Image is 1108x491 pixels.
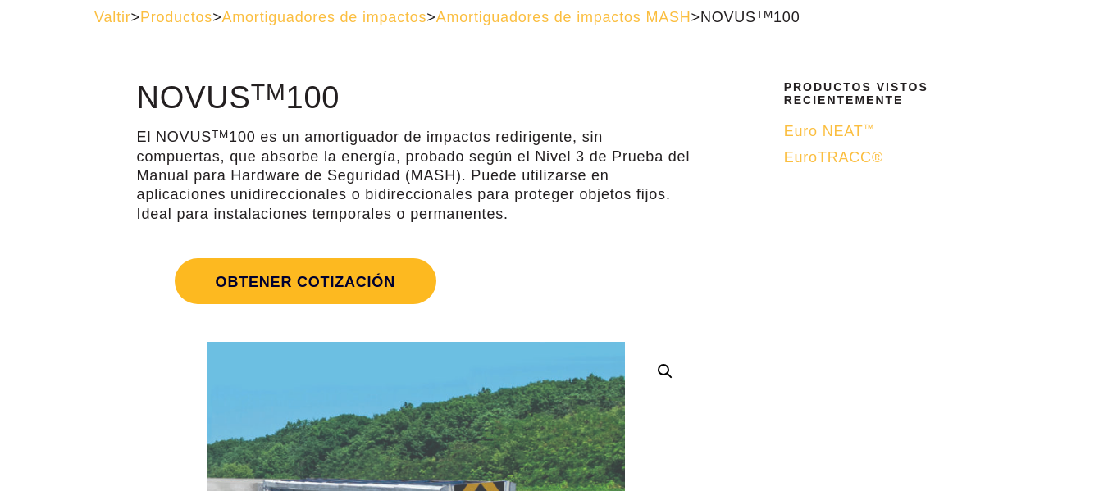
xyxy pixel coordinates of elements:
font: EuroTRACC® [784,149,883,166]
font: NOVUS [137,80,251,115]
a: Valtir [94,9,130,25]
font: NOVUS [700,9,756,25]
a: Amortiguadores de impactos [221,9,426,25]
font: Obtener cotización [216,274,395,290]
a: Obtener cotización [137,239,695,324]
font: TM [756,8,773,20]
a: Productos [140,9,212,25]
font: Euro NEAT [784,123,864,139]
font: 100 [773,9,800,25]
font: > [691,9,700,25]
font: TM [251,79,286,105]
font: Productos vistos recientemente [784,80,928,106]
font: > [131,9,140,25]
font: ™ [864,122,875,134]
font: El NOVUS [137,129,212,145]
a: EuroTRACC®​ [784,148,1004,167]
font: 100 es un amortiguador de impactos redirigente, sin compuertas, que absorbe la energía, probado s... [137,129,691,222]
font: > [426,9,435,25]
font: > [212,9,221,25]
font: 100 [285,80,340,115]
a: Euro NEAT™ [784,122,1004,141]
font: TM [212,128,229,140]
a: Amortiguadores de impactos MASH [436,9,691,25]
